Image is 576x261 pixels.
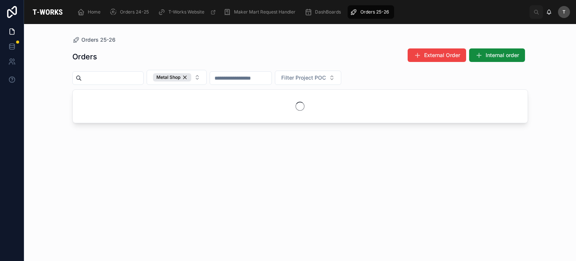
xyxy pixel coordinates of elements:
button: Select Button [147,70,207,85]
span: Maker Mart Request Handler [234,9,295,15]
span: Orders 24-25 [120,9,149,15]
a: Maker Mart Request Handler [221,5,301,19]
span: Orders 25-26 [81,36,115,44]
span: External Order [424,51,460,59]
a: Home [75,5,106,19]
div: Metal Shop [153,73,191,81]
h1: Orders [72,51,97,62]
a: T-Works Website [156,5,220,19]
a: DashBoards [302,5,346,19]
button: Internal order [469,48,525,62]
div: scrollable content [71,4,529,20]
span: Orders 25-26 [360,9,389,15]
span: Home [88,9,100,15]
span: Internal order [486,51,519,59]
button: Unselect METAL_SHOP [153,73,191,81]
span: T-Works Website [168,9,204,15]
span: DashBoards [315,9,341,15]
button: External Order [408,48,466,62]
a: Orders 25-26 [348,5,394,19]
a: Orders 25-26 [72,36,115,44]
img: App logo [30,6,65,18]
span: T [562,9,565,15]
button: Select Button [275,71,341,85]
span: Filter Project POC [281,74,326,81]
a: Orders 24-25 [107,5,154,19]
